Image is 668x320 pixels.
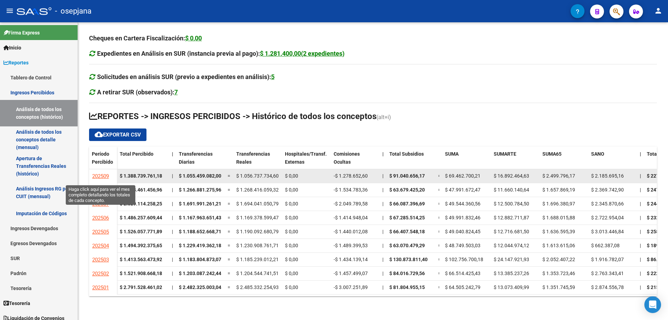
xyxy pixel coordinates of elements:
[92,271,109,277] span: 202502
[445,284,480,290] span: $ 64.505.242,79
[92,229,109,235] span: 202505
[334,257,368,262] span: -$ 1.434.139,14
[120,151,153,157] span: Total Percibido
[285,215,298,220] span: $ 0,00
[389,201,425,206] span: $ 66.087.396,69
[640,243,641,248] span: |
[542,187,575,193] span: $ 1.657.869,19
[334,201,368,206] span: -$ 2.049.789,58
[120,187,162,193] strong: $ 1.604.461.456,96
[494,173,529,179] span: $ 16.892.464,63
[445,187,480,193] span: $ 47.991.672,47
[334,215,368,220] span: -$ 1.414.948,04
[542,173,575,179] span: $ 2.499.796,17
[591,257,624,262] span: $ 1.916.782,07
[236,271,279,276] span: $ 1.204.544.741,51
[438,229,441,234] span: =
[285,201,298,206] span: $ 0,00
[97,88,178,96] strong: A retirar SUR (observados):
[334,243,368,248] span: -$ 1.489.399,53
[92,243,109,249] span: 202504
[438,257,441,262] span: =
[640,271,641,276] span: |
[89,128,146,141] button: Exportar CSV
[179,271,221,276] span: $ 1.203.087.242,44
[169,147,176,176] datatable-header-cell: |
[542,284,575,290] span: $ 1.351.745,59
[228,201,230,206] span: =
[172,187,173,193] span: |
[172,257,173,262] span: |
[185,33,202,43] div: $ 0,00
[494,201,529,206] span: $ 12.500.784,50
[494,257,529,262] span: $ 24.147.921,93
[172,243,173,248] span: |
[387,147,435,176] datatable-header-cell: Total Subsidios
[120,271,162,276] strong: $ 1.521.908.668,18
[334,151,360,165] span: Comisiones Ocultas
[92,151,113,165] span: Período Percibido
[445,243,480,248] span: $ 48.749.503,03
[591,173,624,179] span: $ 2.185.695,16
[382,173,383,179] span: |
[228,243,230,248] span: =
[542,243,575,248] span: $ 1.613.615,06
[389,243,425,248] span: $ 63.070.479,29
[176,147,225,176] datatable-header-cell: Transferencias Diarias
[179,284,221,290] span: $ 2.482.325.003,04
[97,73,275,80] strong: Solicitudes en análisis SUR (previo a expedientes en análisis):
[285,243,298,248] span: $ 0,00
[389,173,425,179] span: $ 91.040.656,17
[380,147,387,176] datatable-header-cell: |
[120,173,162,179] strong: $ 1.388.739.761,18
[55,3,92,19] span: - osepjana
[97,50,344,57] strong: Expedientes en Análisis en SUR (instancia previa al pago):
[445,173,480,179] span: $ 69.462.700,21
[494,229,529,234] span: $ 12.716.681,50
[542,229,575,234] span: $ 1.636.595,39
[3,59,29,67] span: Reportes
[382,151,384,157] span: |
[179,151,213,165] span: Transferencias Diarias
[640,257,641,262] span: |
[92,257,109,263] span: 202503
[120,257,162,262] strong: $ 1.413.563.473,92
[491,147,540,176] datatable-header-cell: SUMARTE
[236,284,279,290] span: $ 2.485.332.254,93
[172,201,173,206] span: |
[637,147,644,176] datatable-header-cell: |
[389,271,425,276] span: $ 84.016.729,56
[285,187,298,193] span: $ 0,00
[640,229,641,234] span: |
[95,132,141,138] span: Exportar CSV
[172,271,173,276] span: |
[382,243,383,248] span: |
[179,215,221,220] span: $ 1.167.963.651,43
[591,271,624,276] span: $ 2.763.343,41
[438,243,441,248] span: =
[542,151,562,157] span: SUMA65
[228,284,230,290] span: =
[591,229,624,234] span: $ 3.013.446,84
[438,173,441,179] span: =
[92,187,109,193] span: 202508
[120,243,162,248] strong: $ 1.494.392.375,65
[382,284,383,290] span: |
[382,201,383,206] span: |
[89,111,376,121] span: REPORTES -> INGRESOS PERCIBIDOS -> Histórico de todos los conceptos
[120,284,162,290] strong: $ 2.791.528.461,02
[228,187,230,193] span: =
[494,243,529,248] span: $ 12.044.974,12
[445,229,480,234] span: $ 49.040.824,45
[172,229,173,234] span: |
[591,187,624,193] span: $ 2.369.742,90
[228,257,230,262] span: =
[228,173,230,179] span: =
[179,243,221,248] span: $ 1.229.419.362,18
[120,201,162,206] strong: $ 2.029.114.258,25
[591,151,604,157] span: SANO
[640,187,641,193] span: |
[591,284,624,290] span: $ 2.874.556,78
[236,173,279,179] span: $ 1.056.737.734,60
[285,271,298,276] span: $ 0,00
